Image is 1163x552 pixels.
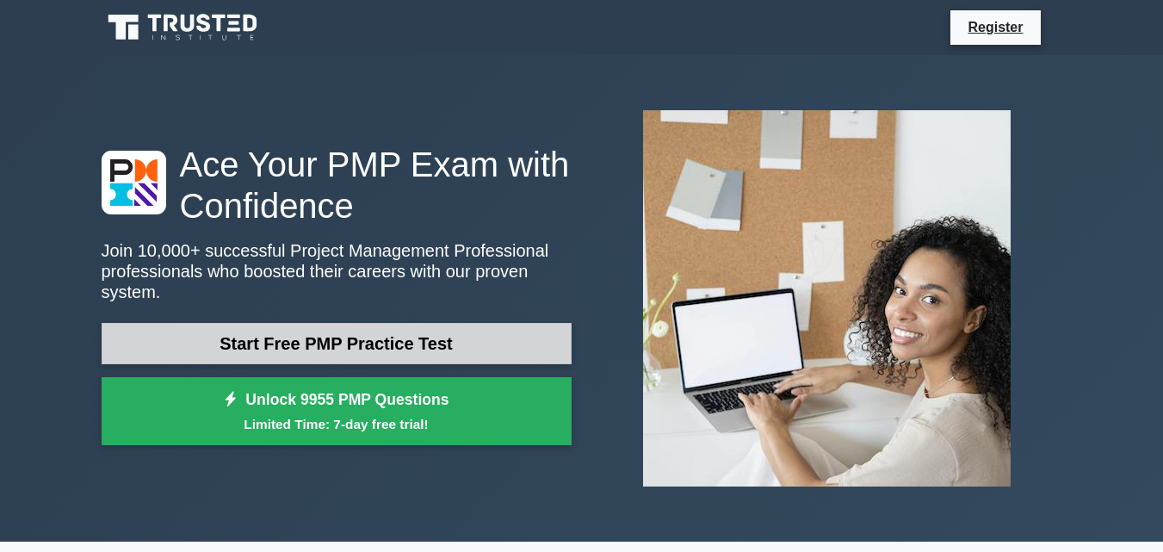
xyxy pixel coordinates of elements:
[102,377,572,446] a: Unlock 9955 PMP QuestionsLimited Time: 7-day free trial!
[102,144,572,226] h1: Ace Your PMP Exam with Confidence
[957,16,1033,38] a: Register
[102,240,572,302] p: Join 10,000+ successful Project Management Professional professionals who boosted their careers w...
[102,323,572,364] a: Start Free PMP Practice Test
[123,414,550,434] small: Limited Time: 7-day free trial!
